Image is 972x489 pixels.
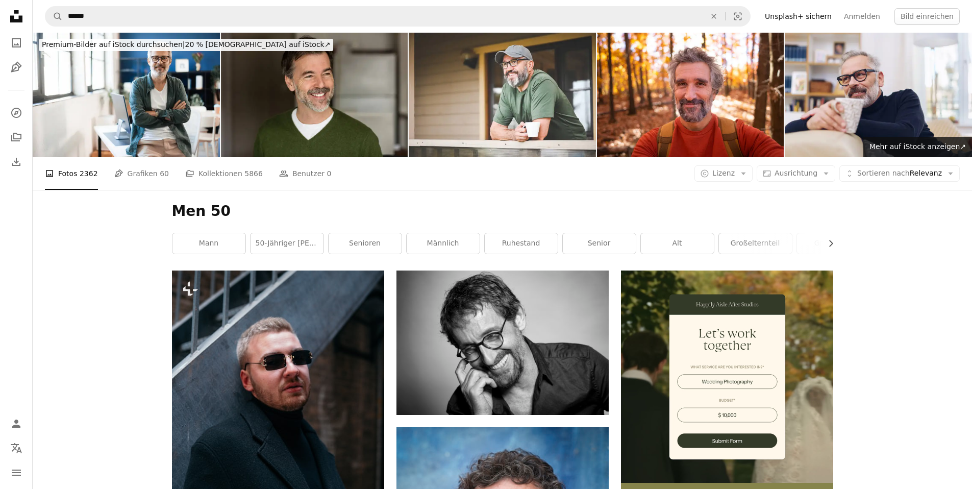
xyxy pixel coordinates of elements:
span: Mehr auf iStock anzeigen ↗ [869,142,966,151]
a: Fotos [6,33,27,53]
a: Grafiken [6,57,27,78]
button: Sprache [6,438,27,458]
a: Mann mit schwarz gerahmter Brille [396,338,609,347]
img: Reifer Geschäftsmann lächelt und schaut weg. Isoliert auf der Küche [221,33,408,157]
a: 50-jähriger [PERSON_NAME] [251,233,323,254]
button: Bild einreichen [894,8,960,25]
form: Finden Sie Bildmaterial auf der ganzen Webseite [45,6,751,27]
button: Ausrichtung [757,165,835,182]
a: Unsplash+ sichern [759,8,838,25]
a: Männlich [407,233,480,254]
a: Anmelden [838,8,886,25]
span: 60 [160,168,169,179]
img: Lächelndes Selfie Reifer Mann Im Hellen Herbstwald [597,33,784,157]
span: 0 [327,168,332,179]
a: Mehr auf iStock anzeigen↗ [863,137,972,157]
button: Unsplash suchen [45,7,63,26]
button: Löschen [703,7,725,26]
span: Premium-Bilder auf iStock durchsuchen | [42,40,185,48]
h1: Men 50 [172,202,833,221]
img: Mann mit schwarz gerahmter Brille [396,271,609,415]
button: Lizenz [694,165,753,182]
span: Lizenz [712,169,735,177]
span: Sortieren nach [857,169,910,177]
a: alt [641,233,714,254]
button: Menü [6,462,27,483]
span: 5866 [244,168,263,179]
a: Ein Mann mit Sonnenbrille, der vor einem Treppenhaus steht [172,399,384,408]
button: Visuelle Suche [726,7,750,26]
span: Relevanz [857,168,942,179]
span: Ausrichtung [775,169,817,177]
a: Benutzer 0 [279,157,332,190]
a: Premium-Bilder auf iStock durchsuchen|20 % [DEMOGRAPHIC_DATA] auf iStock↗ [33,33,339,57]
a: Großelternteil [719,233,792,254]
img: Mann mittleren Alters entspannt sich in seinem Wohnzimmer [785,33,972,157]
img: Porträt eines reifen Mannes, der eine Pause in seinem Homeoffice einlegt [33,33,220,157]
button: Sortieren nachRelevanz [839,165,960,182]
img: file-1747939393036-2c53a76c450aimage [621,271,833,483]
a: Senioren [329,233,402,254]
a: Grafiken 60 [114,157,169,190]
a: Bisherige Downloads [6,152,27,172]
a: Kollektionen [6,127,27,148]
a: Entdecken [6,103,27,123]
a: Senior [563,233,636,254]
a: Ruhestand [485,233,558,254]
img: mature adult man [409,33,596,157]
a: Mann [172,233,245,254]
a: Großeltern [797,233,870,254]
div: 20 % [DEMOGRAPHIC_DATA] auf iStock ↗ [39,39,333,51]
a: Kollektionen 5866 [185,157,263,190]
a: Anmelden / Registrieren [6,413,27,434]
button: Liste nach rechts verschieben [821,233,833,254]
